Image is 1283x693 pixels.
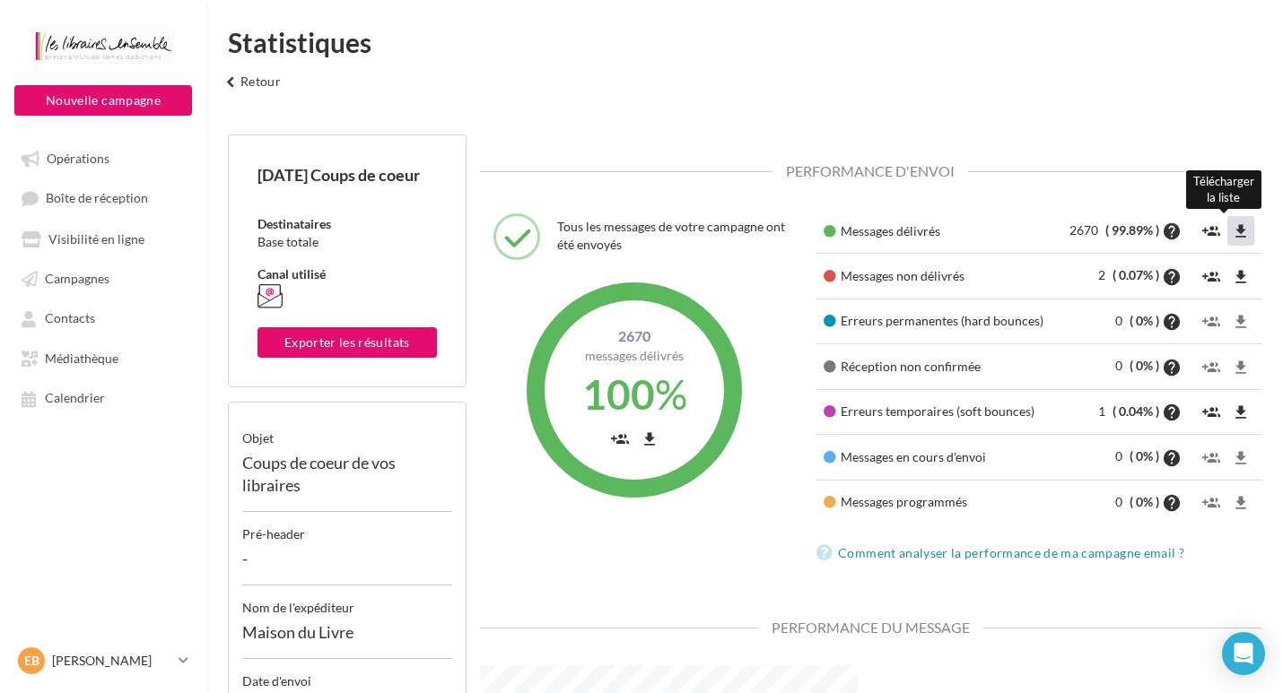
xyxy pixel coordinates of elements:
span: 100 [582,369,655,419]
div: Tous les messages de votre campagne ont été envoyés [557,213,790,258]
span: ( 0% ) [1130,358,1159,373]
div: Nom de l'expéditeur [242,585,452,617]
span: Contacts [45,311,95,326]
span: ( 0% ) [1130,448,1159,463]
button: group_add [1198,397,1225,427]
span: 0 [1115,448,1127,463]
button: group_add [1198,442,1225,472]
span: ( 99.89% ) [1105,222,1159,238]
div: Maison du Livre [242,617,452,659]
a: Campagnes [11,262,196,294]
span: ( 0.07% ) [1113,267,1159,282]
button: group_add [1198,307,1225,336]
button: group_add [1198,261,1225,290]
td: Messages délivrés [816,209,1058,254]
i: file_download [1232,222,1250,240]
button: file_download [1227,397,1254,427]
i: help [1162,494,1182,512]
i: file_download [1232,449,1250,467]
span: EB [24,652,39,670]
a: Médiathèque [11,342,196,374]
a: Boîte de réception [11,181,196,214]
td: Messages non délivrés [816,254,1058,299]
div: Base totale [257,233,437,251]
td: Messages programmés [816,480,1058,524]
i: help [1162,222,1182,240]
button: group_add [1198,488,1225,517]
span: 0 [1115,358,1127,373]
span: Médiathèque [45,351,118,366]
span: ( 0% ) [1130,494,1159,509]
i: help [1162,449,1182,467]
span: 2 [1098,267,1110,282]
i: group_add [1202,403,1220,421]
i: group_add [611,430,629,448]
button: file_download [1227,351,1254,381]
button: file_download [1227,261,1254,290]
div: Statistiques [228,29,1261,56]
td: Messages en cours d'envoi [816,435,1058,480]
button: Exporter les résultats [257,327,437,358]
span: 2670 [1069,222,1103,238]
div: - [242,543,452,585]
span: Boîte de réception [46,191,148,206]
div: [DATE] Coups de coeur [257,164,437,186]
button: file_download [1227,442,1254,472]
p: [PERSON_NAME] [52,652,171,670]
span: Canal utilisé [257,266,326,282]
div: Télécharger la liste [1186,170,1261,209]
i: file_download [1232,403,1250,421]
button: Nouvelle campagne [14,85,192,116]
div: Pré-header [242,512,452,543]
span: 0 [1115,494,1127,509]
span: ( 0.04% ) [1113,403,1159,419]
div: Open Intercom Messenger [1222,632,1265,675]
span: Visibilité en ligne [48,231,144,247]
i: help [1162,268,1182,286]
i: group_add [1202,359,1220,377]
button: file_download [1227,307,1254,336]
button: file_download [636,423,663,453]
a: Opérations [11,142,196,174]
i: group_add [1202,449,1220,467]
a: Calendrier [11,381,196,413]
span: 1 [1098,403,1110,419]
i: group_add [1202,313,1220,331]
a: EB [PERSON_NAME] [14,644,192,678]
span: Performance d'envoi [772,162,968,179]
i: help [1162,313,1182,331]
button: Retour [214,70,288,106]
td: Réception non confirmée [816,344,1058,389]
div: % [558,365,711,424]
button: file_download [1227,216,1254,246]
span: 0 [1115,313,1127,328]
i: file_download [1232,268,1250,286]
i: file_download [1232,359,1250,377]
span: Destinataires [257,216,331,231]
i: help [1162,359,1182,377]
a: Comment analyser la performance de ma campagne email ? [816,542,1191,564]
a: Contacts [11,301,196,334]
i: group_add [1202,222,1220,240]
span: Performance du message [758,619,983,636]
button: group_add [1198,351,1225,381]
i: help [1162,403,1182,421]
a: Visibilité en ligne [11,222,196,255]
i: file_download [1232,494,1250,512]
span: 2670 [558,326,711,347]
span: Opérations [47,151,109,166]
i: group_add [1202,268,1220,286]
div: Date d'envoi [242,659,452,690]
i: group_add [1202,494,1220,512]
span: Calendrier [45,391,105,406]
i: file_download [641,430,659,448]
td: Erreurs temporaires (soft bounces) [816,389,1058,434]
button: group_add [1198,216,1225,246]
span: Campagnes [45,271,109,286]
span: ( 0% ) [1130,313,1159,328]
i: file_download [1232,313,1250,331]
button: group_add [607,423,633,453]
div: objet [242,416,452,447]
td: Erreurs permanentes (hard bounces) [816,299,1058,343]
i: keyboard_arrow_left [221,74,240,91]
